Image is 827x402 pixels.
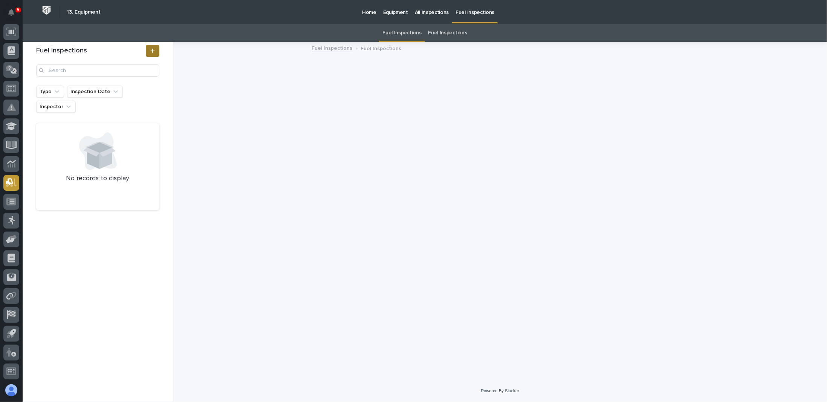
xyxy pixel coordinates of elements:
[67,9,101,15] h2: 13. Equipment
[481,388,519,393] a: Powered By Stacker
[36,86,64,98] button: Type
[40,3,54,17] img: Workspace Logo
[45,175,150,183] p: No records to display
[36,101,76,113] button: Inspector
[17,7,19,12] p: 5
[382,24,421,42] a: Fuel Inspections
[9,9,19,21] div: Notifications5
[428,24,467,42] a: Fuel Inspections
[36,47,144,55] h1: Fuel Inspections
[3,5,19,20] button: Notifications
[67,86,123,98] button: Inspection Date
[36,64,159,77] input: Search
[361,44,402,52] p: Fuel Inspections
[312,43,353,52] a: Fuel Inspections
[3,382,19,398] button: users-avatar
